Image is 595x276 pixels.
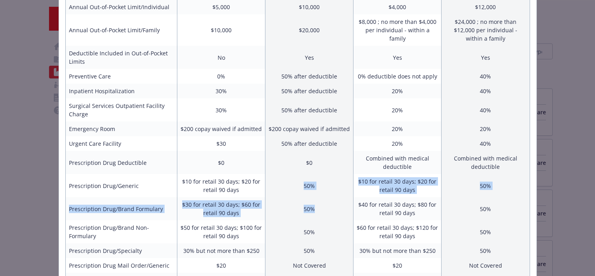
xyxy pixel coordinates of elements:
[265,136,353,151] td: 50% after deductible
[353,136,442,151] td: 20%
[65,14,177,46] td: Annual Out-of-Pocket Limit/Family
[442,151,530,174] td: Combined with medical deductible
[442,197,530,220] td: 50%
[353,258,442,273] td: $20
[65,98,177,121] td: Surgical Services Outpatient Facility Charge
[442,174,530,197] td: 50%
[177,197,265,220] td: $30 for retail 30 days; $60 for retail 90 days
[177,69,265,84] td: 0%
[353,14,442,46] td: $8,000 ; no more than $4,000 per individual - within a family
[442,220,530,243] td: 50%
[353,69,442,84] td: 0% deductible does not apply
[177,151,265,174] td: $0
[265,151,353,174] td: $0
[177,258,265,273] td: $20
[177,174,265,197] td: $10 for retail 30 days; $20 for retail 90 days
[265,46,353,69] td: Yes
[177,98,265,121] td: 30%
[265,84,353,98] td: 50% after deductible
[177,220,265,243] td: $50 for retail 30 days; $100 for retail 90 days
[265,174,353,197] td: 50%
[177,14,265,46] td: $10,000
[65,174,177,197] td: Prescription Drug/Generic
[265,243,353,258] td: 50%
[177,136,265,151] td: $30
[265,69,353,84] td: 50% after deductible
[353,121,442,136] td: 20%
[265,258,353,273] td: Not Covered
[65,220,177,243] td: Prescription Drug/Brand Non-Formulary
[177,84,265,98] td: 30%
[65,197,177,220] td: Prescription Drug/Brand Formulary
[65,136,177,151] td: Urgent Care Facility
[265,98,353,121] td: 50% after deductible
[442,84,530,98] td: 40%
[65,151,177,174] td: Prescription Drug Deductible
[65,121,177,136] td: Emergency Room
[65,69,177,84] td: Preventive Care
[177,243,265,258] td: 30% but not more than $250
[265,220,353,243] td: 50%
[265,14,353,46] td: $20,000
[65,258,177,273] td: Prescription Drug Mail Order/Generic
[442,14,530,46] td: $24,000 ; no more than $12,000 per individual - within a family
[65,243,177,258] td: Prescription Drug/Specialty
[442,136,530,151] td: 40%
[353,243,442,258] td: 30% but not more than $250
[353,174,442,197] td: $10 for retail 30 days; $20 for retail 90 days
[265,197,353,220] td: 50%
[353,84,442,98] td: 20%
[177,46,265,69] td: No
[265,121,353,136] td: $200 copay waived if admitted
[442,46,530,69] td: Yes
[353,197,442,220] td: $40 for retail 30 days; $80 for retail 90 days
[353,46,442,69] td: Yes
[177,121,265,136] td: $200 copay waived if admitted
[353,151,442,174] td: Combined with medical deductible
[442,98,530,121] td: 40%
[442,258,530,273] td: Not Covered
[442,69,530,84] td: 40%
[353,220,442,243] td: $60 for retail 30 days; $120 for retail 90 days
[442,243,530,258] td: 50%
[442,121,530,136] td: 20%
[353,98,442,121] td: 20%
[65,84,177,98] td: Inpatient Hospitalization
[65,46,177,69] td: Deductible Included in Out-of-Pocket Limits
